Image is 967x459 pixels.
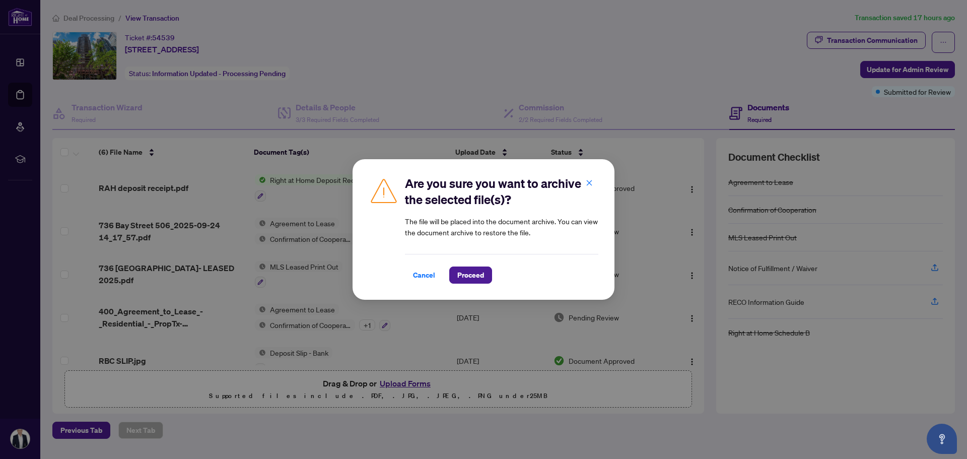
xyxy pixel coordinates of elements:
h2: Are you sure you want to archive the selected file(s)? [405,175,598,208]
span: close [586,179,593,186]
article: The file will be placed into the document archive. You can view the document archive to restore t... [405,216,598,238]
button: Cancel [405,267,443,284]
img: Caution Icon [369,175,399,206]
span: Cancel [413,267,435,283]
button: Open asap [927,424,957,454]
button: Proceed [449,267,492,284]
span: Proceed [457,267,484,283]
